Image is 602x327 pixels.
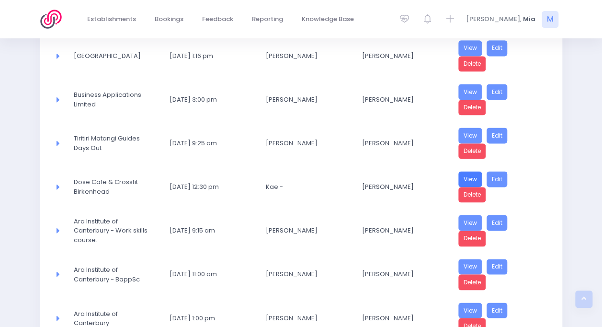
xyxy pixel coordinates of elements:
span: [DATE] 9:25 am [170,139,243,148]
td: Business Applications Limited [68,78,164,121]
td: Helen Marshall [260,253,356,296]
a: Delete [458,187,486,203]
td: Huntly College [68,34,164,78]
span: Knowledge Base [302,14,354,24]
td: Marlon George [260,34,356,78]
span: Bookings [155,14,183,24]
a: View [458,171,482,187]
a: View [458,128,482,143]
span: [DATE] 1:16 pm [170,51,243,61]
td: 16 September 2025 9:15 am [163,209,260,252]
span: M [542,11,558,28]
a: View [458,40,482,56]
span: [DATE] 3:00 pm [170,95,243,105]
a: Edit [487,128,508,143]
a: Delete [458,143,486,159]
a: Reporting [244,10,291,29]
td: <a href="https://3sfl.stjis.org.nz/booking/b927f7ff-3c6f-4b30-889b-5d721267d2a8" class="btn btn-p... [452,253,548,296]
span: Tiritiri Matangi Guides Days Out [74,134,148,152]
a: Establishments [80,10,144,29]
span: [PERSON_NAME] [266,95,340,105]
td: Lani Pitcher [356,209,452,252]
a: View [458,303,482,318]
a: View [458,215,482,231]
span: Mia [523,14,535,24]
span: [DATE] 11:00 am [170,269,243,279]
a: Delete [458,231,486,246]
a: Edit [487,215,508,231]
span: [PERSON_NAME] [266,269,340,279]
td: Kate Gallie [260,209,356,252]
span: [PERSON_NAME] [362,226,436,235]
span: Ara Institute of Canterbury - Work skills course. [74,217,148,245]
span: [DATE] 12:30 pm [170,182,243,192]
a: Delete [458,56,486,72]
span: [DATE] 9:15 am [170,226,243,235]
span: Ara Institute of Canterbury - BappSc [74,265,148,284]
span: Kae - [266,182,340,192]
td: 15 September 2025 12:30 pm [163,165,260,209]
span: [PERSON_NAME], [466,14,522,24]
td: Stephen Robinson [356,121,452,165]
td: Ara Institute of Canterbury - Work skills course. [68,209,164,252]
td: Stephen Allen [356,34,452,78]
td: 12 September 2025 3:00 pm [163,78,260,121]
span: Dose Cafe & Crossfit Birkenhead [74,177,148,196]
a: Delete [458,274,486,290]
td: 14 September 2025 9:25 am [163,121,260,165]
td: <a href="https://3sfl.stjis.org.nz/booking/0796f581-9a15-4c65-9da5-d15f3c951464" class="btn btn-p... [452,78,548,121]
td: <a href="https://3sfl.stjis.org.nz/booking/c320e870-8322-4a6f-b235-a6692ece3262" class="btn btn-p... [452,34,548,78]
span: [PERSON_NAME] [362,139,436,148]
span: [PERSON_NAME] [362,269,436,279]
a: Edit [487,259,508,275]
span: [PERSON_NAME] [362,182,436,192]
td: <a href="https://3sfl.stjis.org.nz/booking/d861f179-51a0-49c3-b32f-dd8d66ce070d" class="btn btn-p... [452,165,548,209]
span: [PERSON_NAME] [362,51,436,61]
td: 12 September 2025 1:16 pm [163,34,260,78]
span: [PERSON_NAME] [266,139,340,148]
td: Dan Bottrill [356,78,452,121]
td: Kae - [260,165,356,209]
td: Ara Institute of Canterbury - BappSc [68,253,164,296]
td: Mia Noyes [356,165,452,209]
a: View [458,259,482,275]
span: [GEOGRAPHIC_DATA] [74,51,148,61]
a: Edit [487,40,508,56]
a: Edit [487,171,508,187]
span: [PERSON_NAME] [362,313,436,323]
a: Edit [487,303,508,318]
span: [DATE] 1:00 pm [170,313,243,323]
td: Lani Pitcher [356,253,452,296]
td: Janine Christensen [260,78,356,121]
span: Establishments [87,14,136,24]
td: Tiritiri Matangi Guides Days Out [68,121,164,165]
td: Gail Reichert [260,121,356,165]
span: Feedback [202,14,233,24]
td: <a href="https://3sfl.stjis.org.nz/booking/4970d743-565a-48a2-a11e-7174c60bc952" class="btn btn-p... [452,209,548,252]
span: [PERSON_NAME] [266,226,340,235]
a: Edit [487,84,508,100]
a: View [458,84,482,100]
img: Logo [40,10,68,29]
a: Knowledge Base [294,10,362,29]
span: Reporting [252,14,283,24]
td: <a href="https://3sfl.stjis.org.nz/booking/27082ad8-cbb2-4660-b544-9b0cad88dadb" class="btn btn-p... [452,121,548,165]
span: Business Applications Limited [74,90,148,109]
a: Feedback [194,10,241,29]
span: [PERSON_NAME] [362,95,436,105]
td: 16 September 2025 11:00 am [163,253,260,296]
a: Bookings [147,10,192,29]
a: Delete [458,100,486,116]
span: [PERSON_NAME] [266,51,340,61]
td: Dose Cafe &amp; Crossfit Birkenhead [68,165,164,209]
span: [PERSON_NAME] [266,313,340,323]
